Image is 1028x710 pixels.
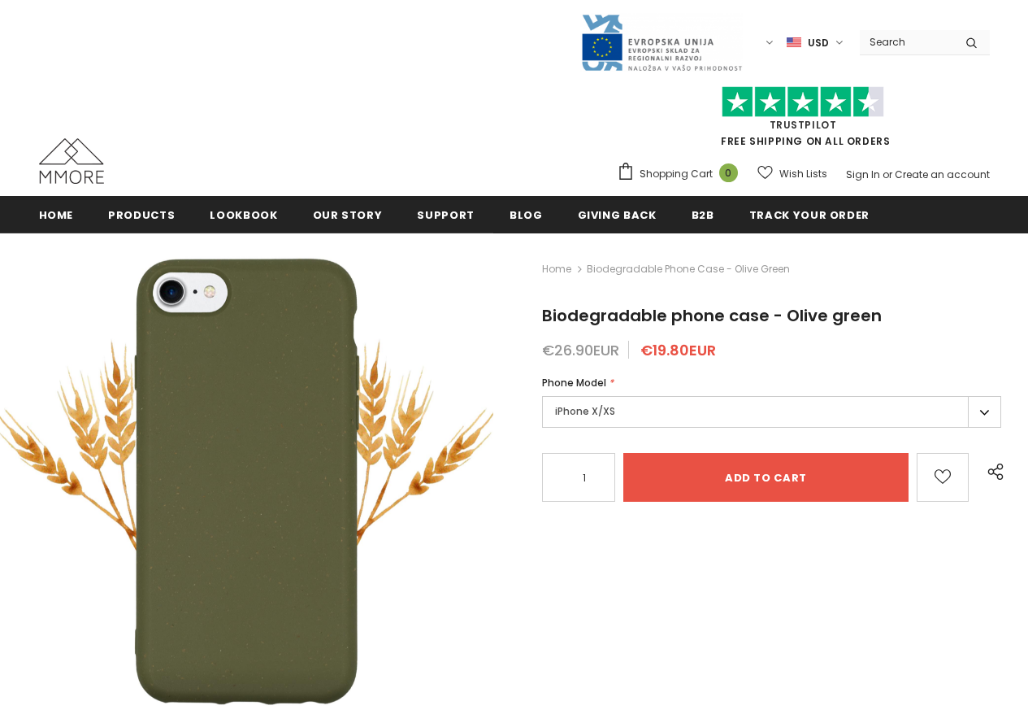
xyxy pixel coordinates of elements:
[39,138,104,184] img: MMORE Cases
[895,168,990,181] a: Create an account
[510,196,543,233] a: Blog
[39,196,74,233] a: Home
[417,196,475,233] a: support
[808,35,829,51] span: USD
[617,162,746,186] a: Shopping Cart 0
[510,207,543,223] span: Blog
[580,35,743,49] a: Javni Razpis
[787,36,801,50] img: USD
[719,163,738,182] span: 0
[542,340,619,360] span: €26.90EUR
[313,196,383,233] a: Our Story
[770,118,837,132] a: Trustpilot
[692,196,714,233] a: B2B
[623,453,909,502] input: Add to cart
[617,94,990,148] span: FREE SHIPPING ON ALL ORDERS
[640,340,716,360] span: €19.80EUR
[749,207,870,223] span: Track your order
[640,166,713,182] span: Shopping Cart
[108,196,175,233] a: Products
[749,196,870,233] a: Track your order
[578,207,657,223] span: Giving back
[722,86,884,118] img: Trust Pilot Stars
[542,259,571,279] a: Home
[580,13,743,72] img: Javni Razpis
[883,168,892,181] span: or
[578,196,657,233] a: Giving back
[587,259,790,279] span: Biodegradable phone case - Olive green
[860,30,953,54] input: Search Site
[210,207,277,223] span: Lookbook
[417,207,475,223] span: support
[210,196,277,233] a: Lookbook
[108,207,175,223] span: Products
[542,304,882,327] span: Biodegradable phone case - Olive green
[542,396,1001,428] label: iPhone X/XS
[542,376,606,390] span: Phone Model
[779,166,827,182] span: Wish Lists
[846,168,880,181] a: Sign In
[39,207,74,223] span: Home
[313,207,383,223] span: Our Story
[757,159,827,188] a: Wish Lists
[692,207,714,223] span: B2B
